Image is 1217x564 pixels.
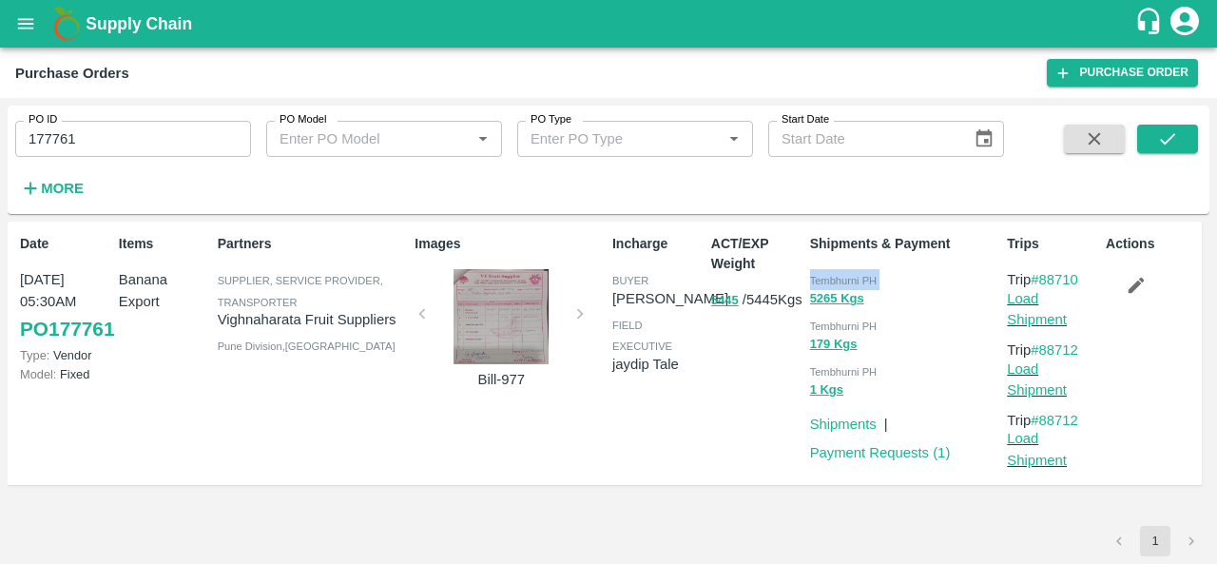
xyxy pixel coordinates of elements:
span: Tembhurni PH [810,321,878,332]
a: #88710 [1031,272,1078,287]
p: Date [20,234,111,254]
p: Trip [1007,340,1098,360]
p: Bill-977 [430,369,572,390]
p: Trips [1007,234,1098,254]
button: 1 Kgs [810,379,843,401]
p: Fixed [20,365,111,383]
a: Purchase Order [1047,59,1198,87]
button: 5445 [711,290,739,312]
div: account of current user [1168,4,1202,44]
span: Pune Division , [GEOGRAPHIC_DATA] [218,340,396,352]
span: Tembhurni PH [810,366,878,378]
a: Supply Chain [86,10,1134,37]
p: [PERSON_NAME] [612,288,728,309]
label: Start Date [782,112,829,127]
strong: More [41,181,84,196]
a: Load Shipment [1007,431,1067,467]
p: Items [119,234,210,254]
p: / 5445 Kgs [711,289,802,311]
button: Choose date [966,121,1002,157]
a: Load Shipment [1007,291,1067,327]
button: 179 Kgs [810,334,858,356]
input: Enter PO ID [15,121,251,157]
div: Purchase Orders [15,61,129,86]
a: PO177761 [20,312,114,346]
input: Start Date [768,121,958,157]
nav: pagination navigation [1101,526,1209,556]
a: Shipments [810,417,877,432]
label: PO Model [280,112,327,127]
button: 5265 Kgs [810,288,864,310]
a: Load Shipment [1007,361,1067,398]
p: jaydip Tale [612,354,704,375]
label: PO ID [29,112,57,127]
span: Tembhurni PH [810,275,878,286]
input: Enter PO Model [272,126,440,151]
p: [DATE] 05:30AM [20,269,111,312]
input: Enter PO Type [523,126,691,151]
div: customer-support [1134,7,1168,41]
p: Partners [218,234,408,254]
span: field executive [612,320,672,352]
span: buyer [612,275,648,286]
p: Incharge [612,234,704,254]
span: Type: [20,348,49,362]
button: open drawer [4,2,48,46]
p: Trip [1007,269,1098,290]
a: #88712 [1031,342,1078,358]
div: | [877,406,888,435]
p: Trip [1007,410,1098,431]
p: Images [415,234,605,254]
a: #88712 [1031,413,1078,428]
span: Model: [20,367,56,381]
a: Payment Requests (1) [810,445,951,460]
p: Shipments & Payment [810,234,1000,254]
b: Supply Chain [86,14,192,33]
button: More [15,172,88,204]
button: Open [471,126,495,151]
p: Actions [1106,234,1197,254]
img: logo [48,5,86,43]
p: Banana Export [119,269,210,312]
p: ACT/EXP Weight [711,234,802,274]
span: Supplier, Service Provider, Transporter [218,275,383,307]
button: Open [722,126,746,151]
p: Vendor [20,346,111,364]
button: page 1 [1140,526,1170,556]
label: PO Type [531,112,571,127]
p: Vighnaharata Fruit Suppliers [218,309,408,330]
